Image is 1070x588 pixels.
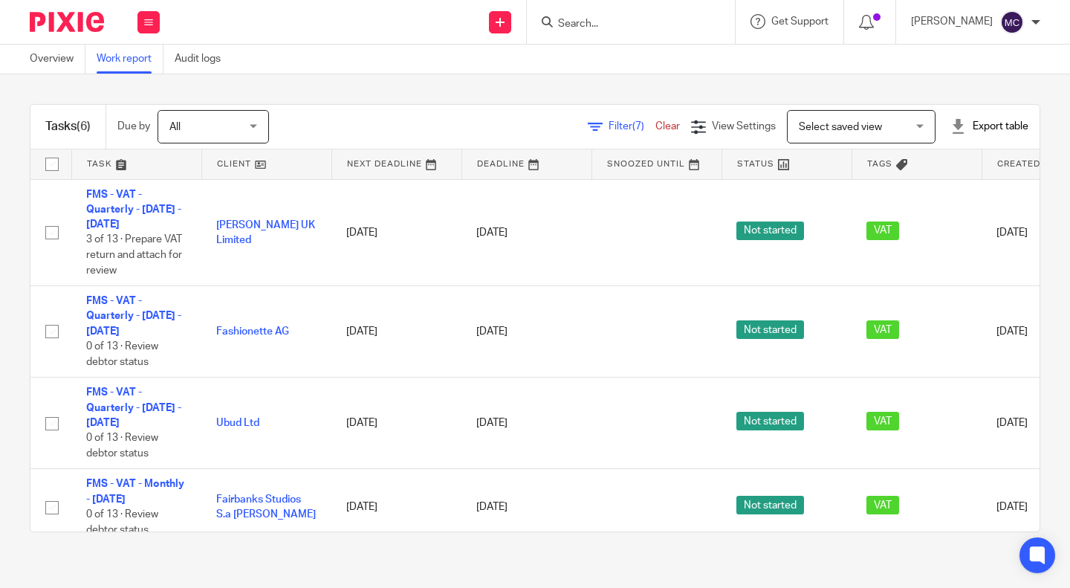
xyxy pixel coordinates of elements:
span: VAT [866,412,899,430]
a: [PERSON_NAME] UK Limited [216,220,315,245]
a: FMS - VAT - Quarterly - [DATE] - [DATE] [86,387,181,428]
span: Not started [736,496,804,514]
a: Fashionette AG [216,326,289,337]
a: FMS - VAT - Quarterly - [DATE] - [DATE] [86,190,181,230]
p: Due by [117,119,150,134]
span: 0 of 13 · Review debtor status [86,509,158,535]
a: Work report [97,45,163,74]
span: Tags [867,160,892,168]
span: 0 of 13 · Review debtor status [86,433,158,459]
span: (7) [632,121,644,132]
div: [DATE] [476,500,577,514]
div: Export table [950,119,1028,134]
span: 3 of 13 · Prepare VAT return and attach for review [86,235,182,276]
span: Not started [736,222,804,240]
span: VAT [866,222,899,240]
a: FMS - VAT - Monthly - [DATE] [86,479,184,504]
span: View Settings [712,121,776,132]
td: [DATE] [331,469,461,546]
span: (6) [77,120,91,132]
span: All [169,122,181,132]
span: VAT [866,496,899,514]
span: Get Support [771,16,829,27]
span: 0 of 13 · Review debtor status [86,341,158,367]
img: Pixie [30,12,104,32]
span: Select saved view [799,122,882,132]
input: Search [557,18,690,31]
div: [DATE] [476,416,577,430]
h1: Tasks [45,119,91,135]
span: Not started [736,412,804,430]
a: Overview [30,45,85,74]
div: [DATE] [476,225,577,240]
td: [DATE] [331,286,461,378]
a: Ubud Ltd [216,418,259,428]
td: [DATE] [331,179,461,286]
a: Clear [655,121,680,132]
a: Audit logs [175,45,232,74]
td: [DATE] [331,378,461,469]
span: Filter [609,121,655,132]
a: FMS - VAT - Quarterly - [DATE] - [DATE] [86,296,181,337]
div: [DATE] [476,324,577,339]
img: svg%3E [1000,10,1024,34]
p: [PERSON_NAME] [911,14,993,29]
span: VAT [866,320,899,339]
a: Fairbanks Studios S.a [PERSON_NAME] [216,494,316,520]
span: Not started [736,320,804,339]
